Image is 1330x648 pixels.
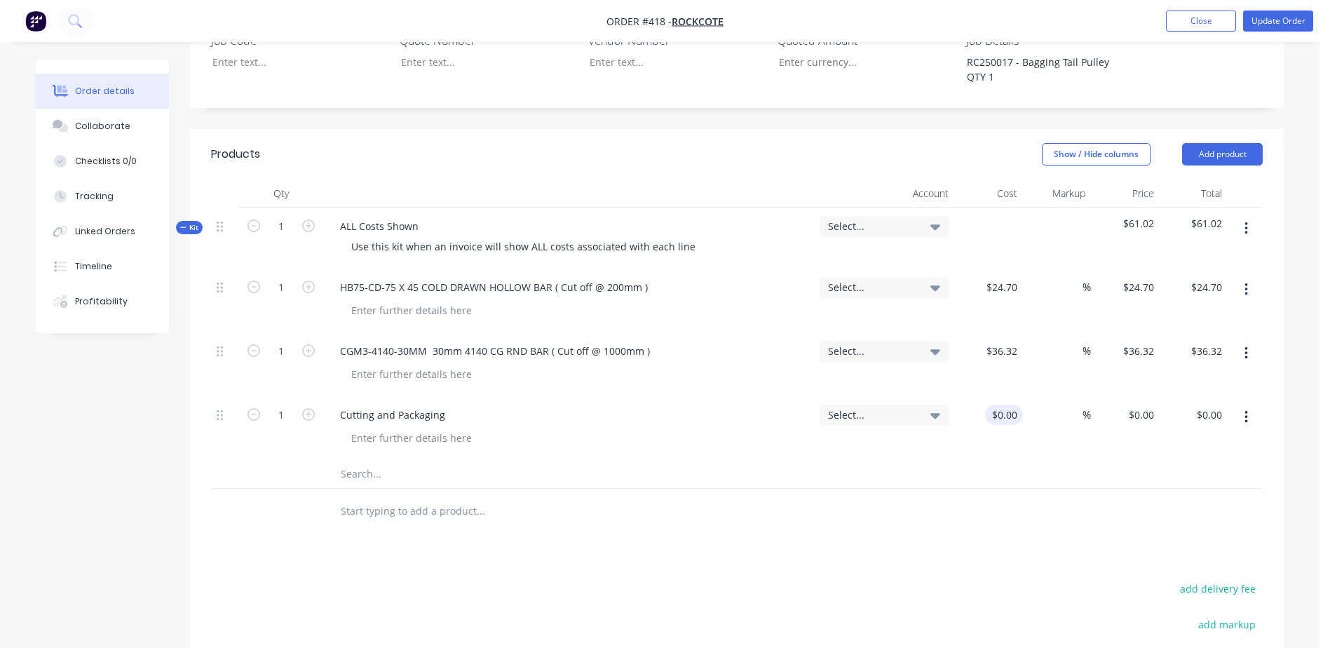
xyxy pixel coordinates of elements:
input: Enter currency... [767,52,952,73]
div: CGM3-4140-30MM 30mm 4140 CG RND BAR ( Cut off @ 1000mm ) [329,341,661,361]
div: Use this kit when an invoice will show ALL costs associated with each line [340,236,707,257]
div: Tracking [75,190,114,203]
input: Start typing to add a product... [340,497,620,525]
img: Factory [25,11,46,32]
span: Select... [828,344,916,358]
button: add markup [1190,615,1263,634]
span: % [1083,407,1091,423]
div: Qty [239,180,323,208]
button: Order details [36,74,169,109]
div: Cost [954,180,1023,208]
div: ALL Costs Shown [329,216,430,236]
input: Search... [340,460,620,488]
button: Linked Orders [36,214,169,249]
div: Markup [1023,180,1092,208]
div: Order details [75,85,135,97]
button: Kit [176,221,203,234]
button: Checklists 0/0 [36,144,169,179]
button: Tracking [36,179,169,214]
span: Kit [180,222,198,233]
div: Account [814,180,954,208]
div: Cutting and Packaging [329,405,456,425]
div: Checklists 0/0 [75,155,137,168]
span: Order #418 - [606,15,672,28]
span: $61.02 [1165,216,1223,231]
span: Select... [828,280,916,295]
div: Collaborate [75,120,130,133]
span: Select... [828,407,916,422]
a: ROCKCOTE [672,15,724,28]
div: Price [1091,180,1160,208]
div: RC250017 - Bagging Tail Pulley QTY 1 [956,52,1131,87]
div: Timeline [75,260,112,273]
div: Linked Orders [75,225,135,238]
button: Profitability [36,284,169,319]
button: Add product [1182,143,1263,166]
span: Select... [828,219,916,234]
span: % [1083,279,1091,295]
div: Profitability [75,295,128,308]
button: Collaborate [36,109,169,144]
span: $61.02 [1097,216,1154,231]
span: % [1083,343,1091,359]
div: Products [211,146,260,163]
div: Total [1160,180,1228,208]
button: add delivery fee [1172,579,1263,598]
button: Update Order [1243,11,1313,32]
div: HB75-CD-75 X 45 COLD DRAWN HOLLOW BAR ( Cut off @ 200mm ) [329,277,659,297]
button: Show / Hide columns [1042,143,1151,166]
button: Timeline [36,249,169,284]
button: Close [1166,11,1236,32]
